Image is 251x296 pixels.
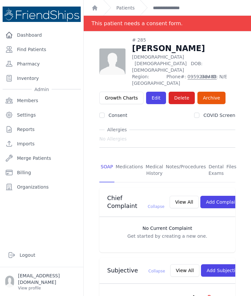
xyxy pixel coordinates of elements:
[105,126,129,133] span: Allergies
[132,73,162,86] span: Region: [GEOGRAPHIC_DATA]
[201,264,246,277] button: Add Subjective
[107,267,165,274] h3: Subjective
[5,272,78,291] a: [EMAIL_ADDRESS][DOMAIN_NAME] View profile
[132,54,235,73] p: [DEMOGRAPHIC_DATA]
[3,94,81,107] a: Members
[164,158,207,182] a: Notes/Procedures
[135,61,187,66] span: [DEMOGRAPHIC_DATA]
[197,92,226,104] a: Archive
[203,113,235,118] label: COVID Screen
[148,269,165,273] span: Collapse
[207,158,225,182] a: Dental Exams
[99,48,125,75] img: person-242608b1a05df3501eefc295dc1bc67a.jpg
[114,158,144,182] a: Medications
[3,43,81,56] a: Find Patients
[5,249,78,262] a: Logout
[3,28,81,42] a: Dashboard
[3,180,81,194] a: Organizations
[201,73,235,86] span: Gov ID: N/E
[99,158,235,182] nav: Tabs
[3,152,81,165] a: Merge Patients
[109,113,127,118] label: Consent
[146,92,166,104] a: Edit
[132,37,235,43] div: # 285
[92,16,183,31] div: This patient needs a consent form.
[170,264,199,277] button: View All
[170,196,199,208] button: View All
[148,204,164,209] span: Collapse
[106,233,229,239] p: Get started by creating a new one.
[3,72,81,85] a: Inventory
[99,92,143,104] a: Growth Charts
[106,225,229,231] h3: No Current Complaint
[169,92,195,104] button: Delete
[84,16,251,31] div: Notification
[144,158,165,182] a: Medical History
[99,158,114,182] a: SOAP
[3,108,81,121] a: Settings
[99,136,127,142] span: No Allergies
[3,57,81,70] a: Pharmacy
[18,286,78,291] p: View profile
[3,166,81,179] a: Billing
[200,196,245,208] button: Add Complaint
[116,5,135,11] a: Patients
[3,7,81,22] img: Medical Missions EMR
[3,123,81,136] a: Reports
[225,158,238,182] a: Files
[132,43,235,54] h1: [PERSON_NAME]
[32,86,52,93] span: Admin
[107,194,164,210] h3: Chief Complaint
[18,272,78,286] p: [EMAIL_ADDRESS][DOMAIN_NAME]
[166,73,197,86] span: Phone#:
[3,137,81,150] a: Imports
